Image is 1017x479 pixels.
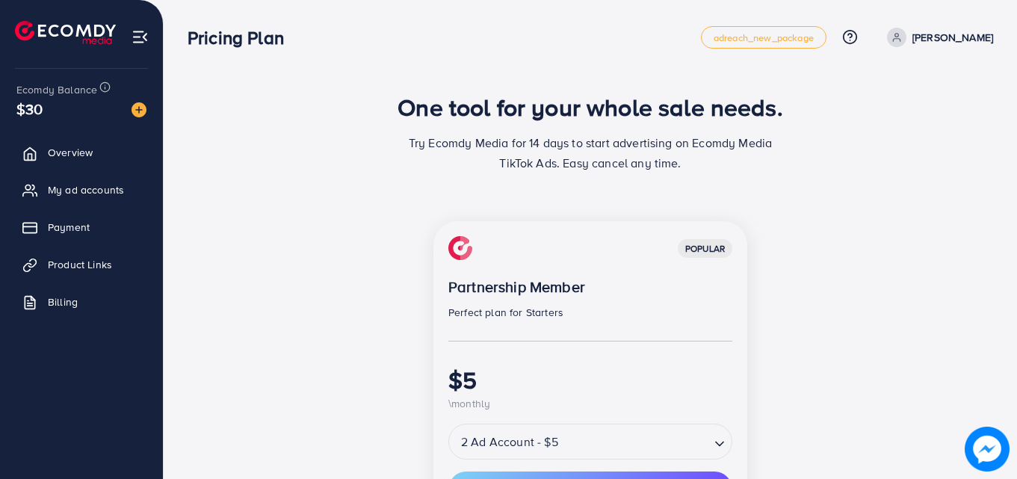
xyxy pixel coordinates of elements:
img: img [448,236,472,260]
div: popular [678,239,732,258]
span: 2 Ad Account - $5 [458,428,561,455]
span: Billing [48,294,78,309]
div: Search for option [448,424,732,460]
span: Payment [48,220,90,235]
span: \monthly [448,396,490,411]
h1: $5 [448,365,732,394]
p: Try Ecomdy Media for 14 days to start advertising on Ecomdy Media TikTok Ads. Easy cancel any time. [404,133,777,173]
p: Perfect plan for Starters [448,303,732,321]
p: [PERSON_NAME] [912,28,993,46]
img: menu [132,28,149,46]
span: $30 [16,98,43,120]
a: Product Links [11,250,152,279]
span: Product Links [48,257,112,272]
input: Search for option [563,429,708,455]
span: Overview [48,145,93,160]
img: image [965,427,1010,472]
a: [PERSON_NAME] [881,28,993,47]
a: Payment [11,212,152,242]
a: My ad accounts [11,175,152,205]
h1: One tool for your whole sale needs. [398,93,783,121]
a: Billing [11,287,152,317]
h3: Pricing Plan [188,27,296,49]
p: Partnership Member [448,278,732,296]
a: Overview [11,137,152,167]
img: logo [15,21,116,44]
span: Ecomdy Balance [16,82,97,97]
img: image [132,102,146,117]
span: My ad accounts [48,182,124,197]
span: adreach_new_package [714,33,814,43]
a: adreach_new_package [701,26,826,49]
